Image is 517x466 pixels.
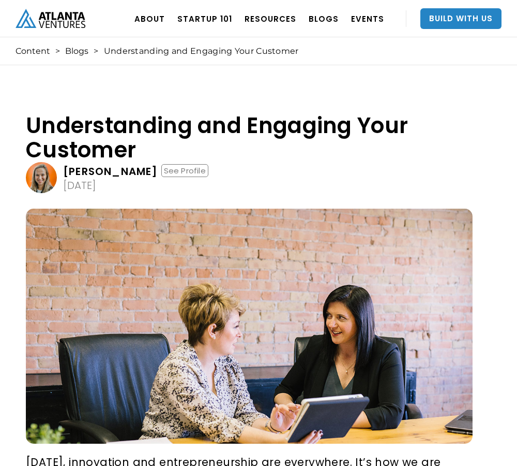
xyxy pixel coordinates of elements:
h1: Understanding and Engaging Your Customer [26,113,473,162]
a: BLOGS [309,4,339,33]
a: ABOUT [134,4,165,33]
a: RESOURCES [245,4,296,33]
div: [PERSON_NAME] [63,166,158,177]
a: Build With Us [420,8,501,29]
a: Startup 101 [177,4,232,33]
div: Understanding and Engaging Your Customer [104,46,299,56]
a: Blogs [65,46,88,56]
a: Content [16,46,50,56]
div: [DATE] [63,180,96,191]
a: [PERSON_NAME]See Profile[DATE] [26,162,473,193]
a: EVENTS [351,4,384,33]
div: > [55,46,60,56]
div: > [94,46,98,56]
div: See Profile [161,164,208,177]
